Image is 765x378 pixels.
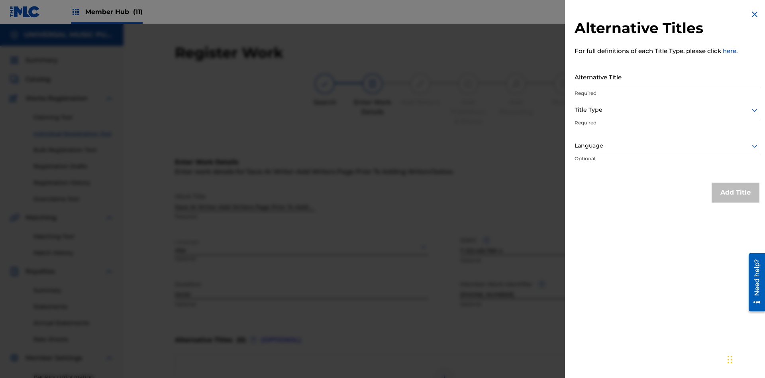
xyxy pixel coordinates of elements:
[743,250,765,315] iframe: Resource Center
[133,8,143,16] span: (11)
[575,90,759,97] p: Required
[575,155,634,173] p: Optional
[723,47,738,55] a: here.
[725,340,765,378] iframe: Chat Widget
[85,7,143,16] span: Member Hub
[575,19,759,37] h2: Alternative Titles
[71,7,80,17] img: Top Rightsholders
[728,348,732,372] div: Drag
[575,47,759,56] p: For full definitions of each Title Type, please click
[10,6,40,18] img: MLC Logo
[575,119,636,137] p: Required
